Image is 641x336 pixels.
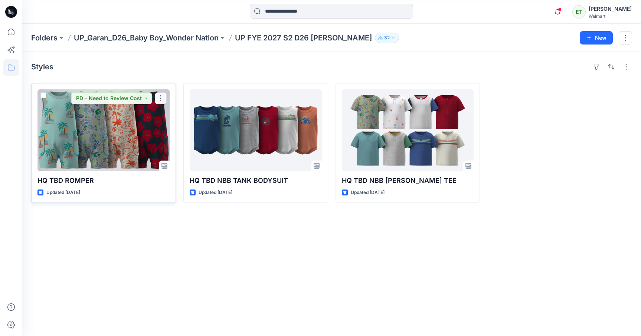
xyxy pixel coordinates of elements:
[199,189,232,197] p: Updated [DATE]
[74,33,219,43] a: UP_Garan_D26_Baby Boy_Wonder Nation
[589,13,632,19] div: Walmart
[375,33,399,43] button: 32
[190,89,322,171] a: HQ TBD NBB TANK BODYSUIT
[37,89,170,171] a: HQ TBD ROMPER
[351,189,385,197] p: Updated [DATE]
[31,33,58,43] a: Folders
[384,34,390,42] p: 32
[342,89,474,171] a: HQ TBD NBB HENLY TEE
[37,175,170,186] p: HQ TBD ROMPER
[342,175,474,186] p: HQ TBD NBB [PERSON_NAME] TEE
[190,175,322,186] p: HQ TBD NBB TANK BODYSUIT
[31,62,53,71] h4: Styles
[589,4,632,13] div: [PERSON_NAME]
[572,5,586,19] div: ET
[46,189,80,197] p: Updated [DATE]
[235,33,372,43] p: UP FYE 2027 S2 D26 [PERSON_NAME]
[580,31,613,45] button: New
